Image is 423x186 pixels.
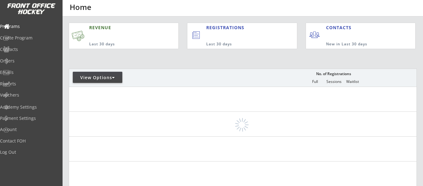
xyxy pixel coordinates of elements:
[314,72,353,76] div: No. of Registrations
[89,42,151,47] div: Last 30 days
[206,42,271,47] div: Last 30 days
[89,25,151,31] div: REVENUE
[343,79,362,84] div: Waitlist
[326,25,354,31] div: CONTACTS
[325,79,343,84] div: Sessions
[206,25,270,31] div: REGISTRATIONS
[306,79,324,84] div: Full
[73,75,122,81] div: View Options
[326,42,386,47] div: New in Last 30 days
